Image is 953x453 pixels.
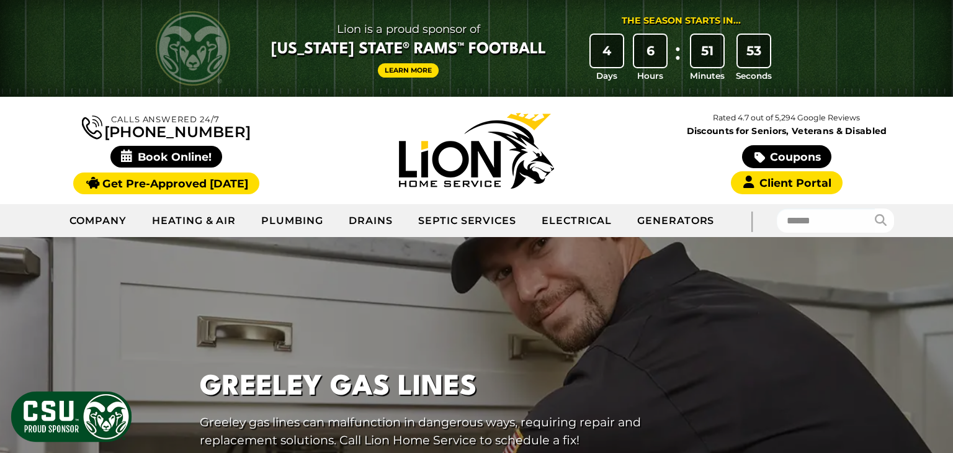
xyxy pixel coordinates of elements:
[249,205,336,236] a: Plumbing
[200,367,651,408] h1: Greeley Gas Lines
[736,70,772,82] span: Seconds
[200,413,651,449] p: Greeley gas lines can malfunction in dangerous ways, requiring repair and replacement solutions. ...
[336,205,406,236] a: Drains
[406,205,529,236] a: Septic Services
[529,205,625,236] a: Electrical
[140,205,249,236] a: Heating & Air
[9,390,133,444] img: CSU Sponsor Badge
[596,70,617,82] span: Days
[82,113,251,140] a: [PHONE_NUMBER]
[591,35,623,67] div: 4
[691,35,723,67] div: 51
[727,204,776,237] div: |
[742,145,831,168] a: Coupons
[622,14,741,28] div: The Season Starts in...
[632,111,942,125] p: Rated 4.7 out of 5,294 Google Reviews
[637,70,663,82] span: Hours
[634,127,939,135] span: Discounts for Seniors, Veterans & Disabled
[690,70,725,82] span: Minutes
[625,205,727,236] a: Generators
[399,113,554,189] img: Lion Home Service
[73,173,259,194] a: Get Pre-Approved [DATE]
[110,146,223,168] span: Book Online!
[271,19,546,39] span: Lion is a proud sponsor of
[672,35,684,83] div: :
[156,11,230,86] img: CSU Rams logo
[634,35,666,67] div: 6
[731,171,843,194] a: Client Portal
[57,205,140,236] a: Company
[738,35,770,67] div: 53
[378,63,439,78] a: Learn More
[271,39,546,60] span: [US_STATE] State® Rams™ Football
